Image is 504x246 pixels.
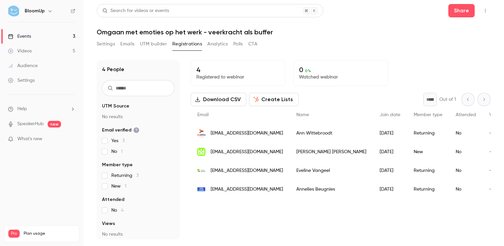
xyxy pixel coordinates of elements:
[172,39,202,49] button: Registrations
[111,172,139,179] span: Returning
[17,120,44,128] a: SpeakerHub
[207,39,228,49] button: Analytics
[290,180,373,199] div: Annelies Beugnies
[102,127,139,134] span: Email verified
[8,105,75,112] li: help-dropdown-opener
[97,39,115,49] button: Settings
[211,186,283,193] span: [EMAIL_ADDRESS][DOMAIN_NAME]
[97,28,491,36] h1: Omgaan met emoties op het werk - veerkracht als buffer
[8,48,32,54] div: Videos
[380,112,400,117] span: Join date
[211,130,283,137] span: [EMAIL_ADDRESS][DOMAIN_NAME]
[439,96,456,103] p: Out of 1
[305,68,311,73] span: 0 %
[121,149,123,154] span: 1
[8,77,35,84] div: Settings
[197,129,205,137] img: azdelta.be
[111,138,125,144] span: Yes
[373,124,407,143] div: [DATE]
[211,167,283,174] span: [EMAIL_ADDRESS][DOMAIN_NAME]
[296,112,309,117] span: Name
[449,143,483,161] div: No
[111,183,126,190] span: New
[8,230,20,238] span: Pro
[233,39,243,49] button: Polls
[290,124,373,143] div: Ann Wittebroodt
[102,103,129,109] span: UTM Source
[48,121,61,128] span: new
[102,231,175,238] p: No results
[102,220,115,227] span: Views
[197,167,205,175] img: zemst.be
[299,66,382,74] p: 0
[8,33,31,40] div: Events
[102,196,124,203] span: Attended
[8,62,38,69] div: Audience
[290,143,373,161] div: [PERSON_NAME] [PERSON_NAME]
[140,39,167,49] button: UTM builder
[456,112,476,117] span: Attended
[125,184,126,189] span: 1
[373,180,407,199] div: [DATE]
[122,139,125,143] span: 3
[102,162,133,168] span: Member type
[489,112,502,117] span: Views
[102,113,175,120] p: No results
[191,93,246,106] button: Download CSV
[211,149,283,156] span: [EMAIL_ADDRESS][DOMAIN_NAME]
[196,74,280,80] p: Registered to webinar
[121,208,124,213] span: 4
[102,7,169,14] div: Search for videos or events
[373,143,407,161] div: [DATE]
[102,65,124,73] h1: 4 People
[414,112,442,117] span: Member type
[448,4,475,17] button: Share
[407,161,449,180] div: Returning
[249,93,299,106] button: Create Lists
[407,180,449,199] div: Returning
[197,148,205,156] img: blijdorp.be
[24,231,75,236] span: Plan usage
[299,74,382,80] p: Watched webinar
[196,66,280,74] p: 4
[136,173,139,178] span: 3
[449,124,483,143] div: No
[111,207,124,214] span: No
[120,39,134,49] button: Emails
[67,136,75,142] iframe: Noticeable Trigger
[17,105,27,112] span: Help
[248,39,257,49] button: CTA
[25,8,45,14] h6: BloomUp
[449,161,483,180] div: No
[290,161,373,180] div: Eveline Vangeel
[197,187,205,192] img: dekompanie.net
[407,124,449,143] div: Returning
[197,112,209,117] span: Email
[8,6,19,16] img: BloomUp
[373,161,407,180] div: [DATE]
[449,180,483,199] div: No
[407,143,449,161] div: New
[17,136,42,143] span: What's new
[111,148,123,155] span: No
